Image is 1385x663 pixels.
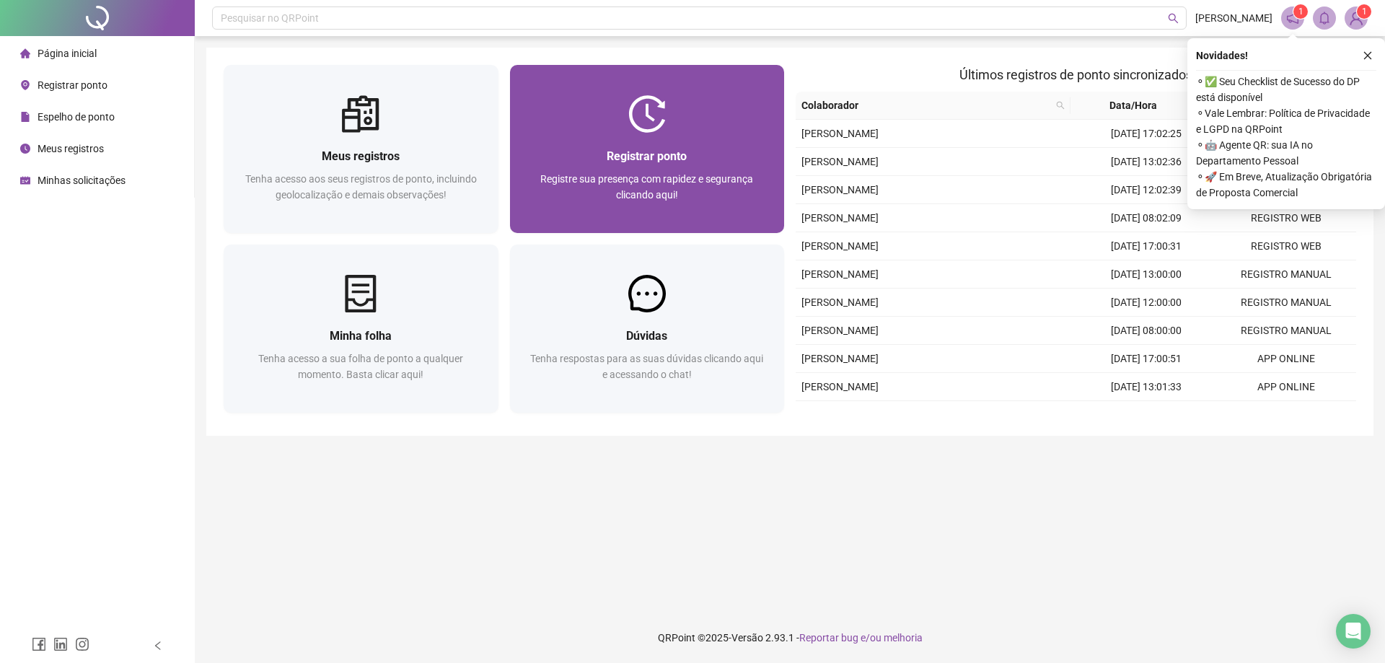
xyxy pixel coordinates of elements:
span: search [1053,95,1068,116]
span: [PERSON_NAME] [801,240,879,252]
span: left [153,641,163,651]
span: search [1056,101,1065,110]
sup: 1 [1293,4,1308,19]
td: [DATE] 13:00:00 [1076,260,1216,289]
span: search [1168,13,1179,24]
span: Registrar ponto [607,149,687,163]
span: [PERSON_NAME] [801,297,879,308]
span: Espelho de ponto [38,111,115,123]
td: REGISTRO MANUAL [1216,289,1356,317]
span: Data/Hora [1076,97,1191,113]
span: close [1363,51,1373,61]
span: Tenha acesso aos seus registros de ponto, incluindo geolocalização e demais observações! [245,173,477,201]
a: Minha folhaTenha acesso a sua folha de ponto a qualquer momento. Basta clicar aqui! [224,245,498,413]
span: 1 [1298,6,1303,17]
span: schedule [20,175,30,185]
td: [DATE] 13:01:33 [1076,373,1216,401]
span: Minha folha [330,329,392,343]
span: [PERSON_NAME] [801,268,879,280]
span: Minhas solicitações [38,175,126,186]
span: instagram [75,637,89,651]
span: [PERSON_NAME] [801,353,879,364]
td: APP ONLINE [1216,401,1356,429]
img: 95096 [1345,7,1367,29]
td: REGISTRO WEB [1216,204,1356,232]
td: REGISTRO WEB [1216,232,1356,260]
span: Reportar bug e/ou melhoria [799,632,923,644]
span: ⚬ 🤖 Agente QR: sua IA no Departamento Pessoal [1196,137,1376,169]
span: [PERSON_NAME] [801,212,879,224]
td: [DATE] 08:00:00 [1076,317,1216,345]
span: [PERSON_NAME] [801,325,879,336]
td: [DATE] 12:02:39 [1076,176,1216,204]
span: [PERSON_NAME] [801,156,879,167]
div: Open Intercom Messenger [1336,614,1371,649]
span: Tenha respostas para as suas dúvidas clicando aqui e acessando o chat! [530,353,763,380]
span: [PERSON_NAME] [801,184,879,196]
td: REGISTRO MANUAL [1216,317,1356,345]
span: environment [20,80,30,90]
td: [DATE] 13:02:36 [1076,148,1216,176]
td: APP ONLINE [1216,345,1356,373]
span: Registrar ponto [38,79,107,91]
span: Dúvidas [626,329,667,343]
span: bell [1318,12,1331,25]
span: ⚬ ✅ Seu Checklist de Sucesso do DP está disponível [1196,74,1376,105]
span: [PERSON_NAME] [1195,10,1272,26]
td: [DATE] 12:02:31 [1076,401,1216,429]
td: [DATE] 08:02:09 [1076,204,1216,232]
span: [PERSON_NAME] [801,381,879,392]
span: [PERSON_NAME] [801,128,879,139]
a: Meus registrosTenha acesso aos seus registros de ponto, incluindo geolocalização e demais observa... [224,65,498,233]
span: linkedin [53,637,68,651]
td: [DATE] 17:02:25 [1076,120,1216,148]
span: clock-circle [20,144,30,154]
span: Novidades ! [1196,48,1248,63]
span: Página inicial [38,48,97,59]
td: [DATE] 12:00:00 [1076,289,1216,317]
span: Versão [731,632,763,644]
span: Colaborador [801,97,1050,113]
td: REGISTRO MANUAL [1216,260,1356,289]
span: 1 [1362,6,1367,17]
td: [DATE] 17:00:31 [1076,232,1216,260]
span: Meus registros [322,149,400,163]
sup: Atualize o seu contato no menu Meus Dados [1357,4,1371,19]
td: [DATE] 17:00:51 [1076,345,1216,373]
span: Registre sua presença com rapidez e segurança clicando aqui! [540,173,753,201]
span: home [20,48,30,58]
span: Últimos registros de ponto sincronizados [959,67,1192,82]
td: APP ONLINE [1216,373,1356,401]
footer: QRPoint © 2025 - 2.93.1 - [195,612,1385,663]
span: Meus registros [38,143,104,154]
span: ⚬ 🚀 Em Breve, Atualização Obrigatória de Proposta Comercial [1196,169,1376,201]
a: Registrar pontoRegistre sua presença com rapidez e segurança clicando aqui! [510,65,785,233]
span: file [20,112,30,122]
th: Data/Hora [1070,92,1208,120]
span: notification [1286,12,1299,25]
span: Tenha acesso a sua folha de ponto a qualquer momento. Basta clicar aqui! [258,353,463,380]
a: DúvidasTenha respostas para as suas dúvidas clicando aqui e acessando o chat! [510,245,785,413]
span: ⚬ Vale Lembrar: Política de Privacidade e LGPD na QRPoint [1196,105,1376,137]
span: facebook [32,637,46,651]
